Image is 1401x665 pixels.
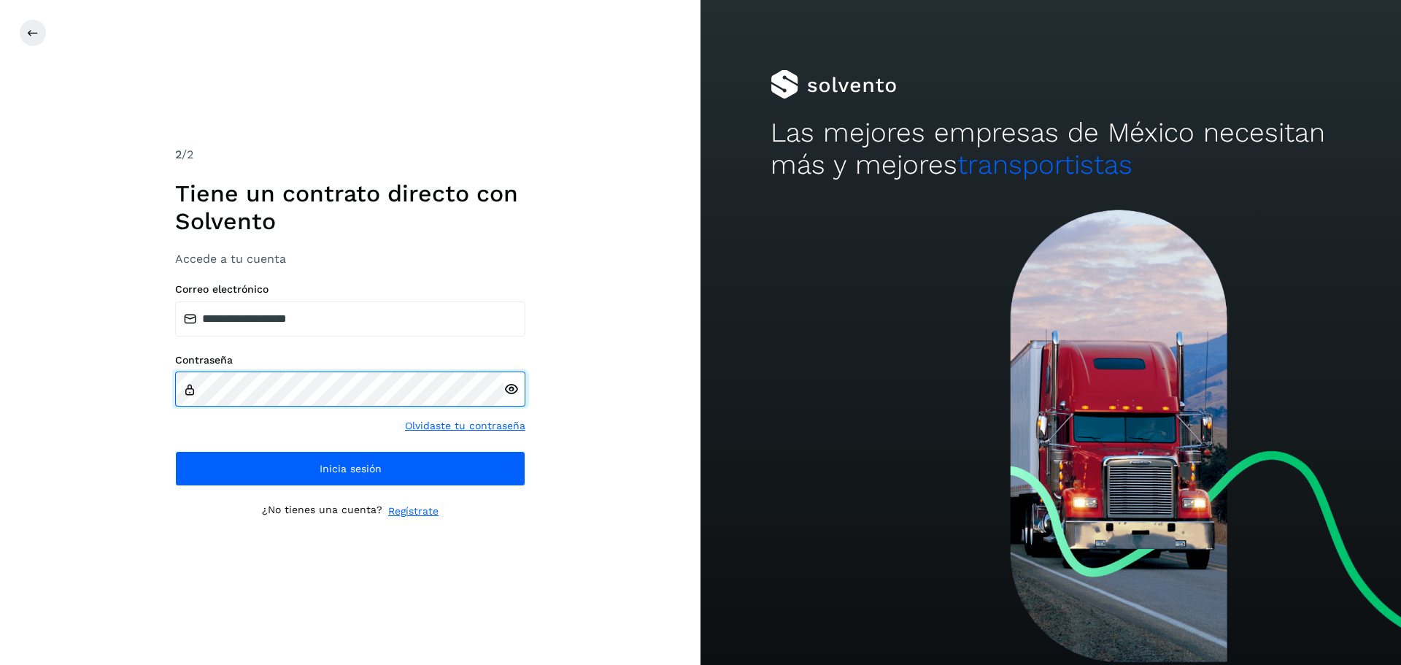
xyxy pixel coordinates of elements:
h2: Las mejores empresas de México necesitan más y mejores [771,117,1331,182]
div: /2 [175,146,525,164]
label: Correo electrónico [175,283,525,296]
h3: Accede a tu cuenta [175,252,525,266]
span: transportistas [957,149,1132,180]
p: ¿No tienes una cuenta? [262,504,382,519]
a: Regístrate [388,504,439,519]
span: Inicia sesión [320,464,382,474]
label: Contraseña [175,354,525,366]
span: 2 [175,147,182,161]
h1: Tiene un contrato directo con Solvento [175,180,525,236]
a: Olvidaste tu contraseña [405,418,525,434]
button: Inicia sesión [175,451,525,486]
